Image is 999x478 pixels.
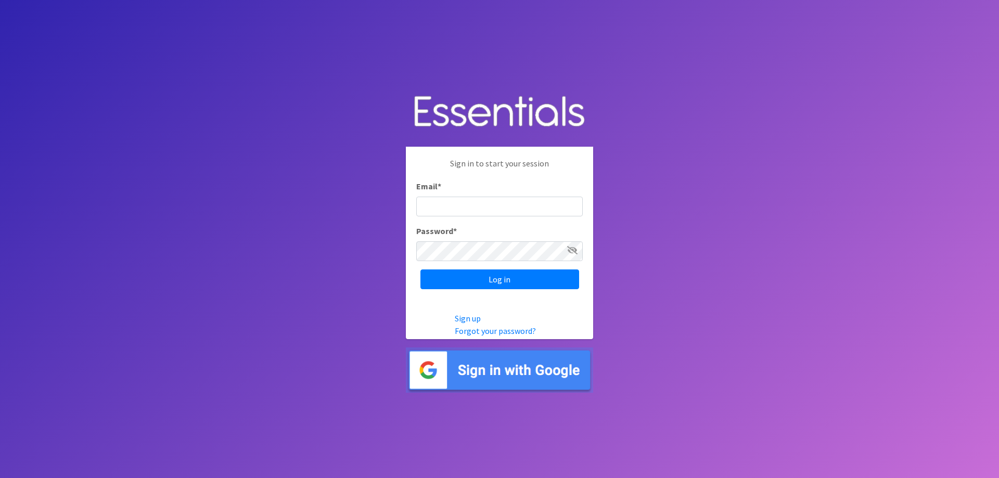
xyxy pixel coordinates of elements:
[420,269,579,289] input: Log in
[453,226,457,236] abbr: required
[416,225,457,237] label: Password
[416,157,583,180] p: Sign in to start your session
[455,313,481,324] a: Sign up
[455,326,536,336] a: Forgot your password?
[416,180,441,192] label: Email
[406,85,593,139] img: Human Essentials
[406,347,593,393] img: Sign in with Google
[438,181,441,191] abbr: required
